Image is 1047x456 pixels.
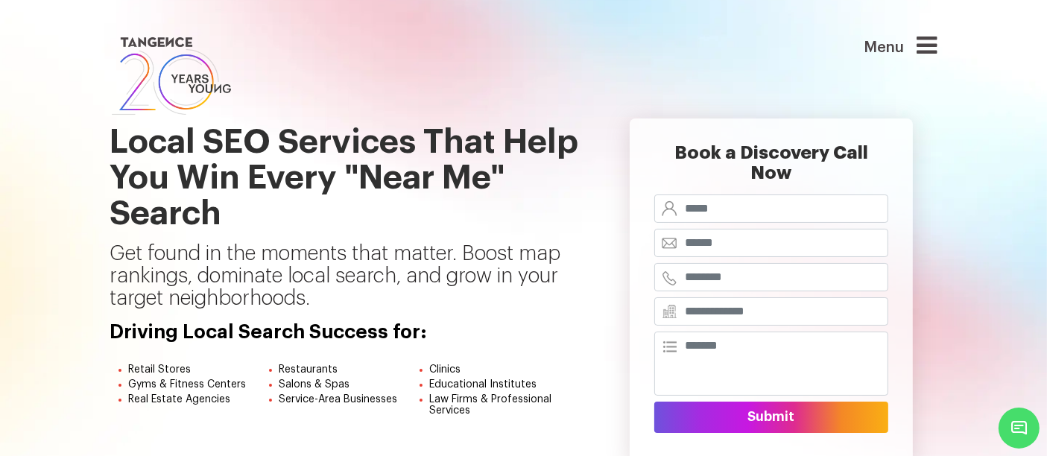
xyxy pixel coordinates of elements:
[110,89,583,243] h1: Local SEO Services That Help You Win Every "Near Me" Search
[110,243,583,322] p: Get found in the moments that matter. Boost map rankings, dominate local search, and grow in your...
[279,394,398,405] span: Service-Area Businesses
[999,408,1040,449] span: Chat Widget
[654,143,888,194] h2: Book a Discovery Call Now
[279,379,350,390] span: Salons & Spas
[430,394,552,416] span: Law Firms & Professional Services
[110,322,583,343] h4: Driving Local Search Success for:
[430,379,537,390] span: Educational Institutes
[654,402,888,433] button: Submit
[279,364,338,375] span: Restaurants
[129,364,192,375] span: Retail Stores
[129,379,247,390] span: Gyms & Fitness Centers
[110,34,233,118] img: logo SVG
[129,394,231,405] span: Real Estate Agencies
[430,364,461,375] span: Clinics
